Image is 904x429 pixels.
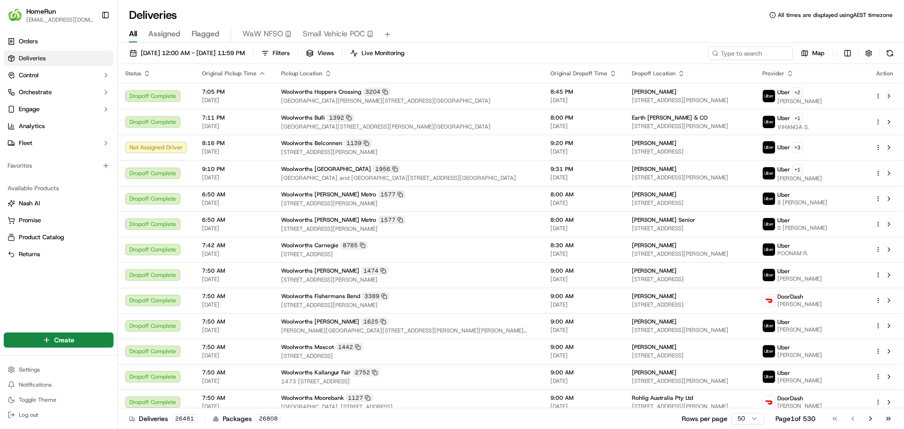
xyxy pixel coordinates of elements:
span: [DATE] [550,301,617,308]
img: HomeRun [8,8,23,23]
div: We're available if you need us! [32,99,119,107]
span: Live Monitoring [362,49,404,57]
img: uber-new-logo.jpeg [763,116,775,128]
span: [PERSON_NAME] [777,300,822,308]
button: Start new chat [160,93,171,104]
span: Woolworths [GEOGRAPHIC_DATA] [281,165,371,173]
span: Returns [19,250,40,259]
div: 1577 [378,190,405,199]
button: Filters [257,47,294,60]
span: Uber [777,267,790,275]
span: [STREET_ADDRESS] [281,352,535,360]
div: Favorites [4,158,113,173]
a: 💻API Documentation [76,133,155,150]
span: Woolworths Hoppers Crossing [281,88,361,96]
span: [DATE] [550,148,617,155]
a: Returns [8,250,110,259]
span: 9:20 PM [550,139,617,147]
span: [DATE] 12:00 AM - [DATE] 11:59 PM [141,49,245,57]
span: [STREET_ADDRESS] [632,301,747,308]
span: [PERSON_NAME] [632,292,677,300]
span: [PERSON_NAME] [632,242,677,249]
span: All [129,28,137,40]
a: Orders [4,34,113,49]
a: Deliveries [4,51,113,66]
span: [PERSON_NAME] [632,191,677,198]
button: Notifications [4,378,113,391]
span: Original Dropoff Time [550,70,607,77]
img: uber-new-logo.jpeg [763,141,775,154]
div: 1127 [346,394,373,402]
input: Got a question? Start typing here... [24,61,169,71]
span: Toggle Theme [19,396,56,404]
span: [PERSON_NAME] [777,175,822,182]
span: [DATE] [550,225,617,232]
img: uber-new-logo.jpeg [763,371,775,383]
span: Product Catalog [19,233,64,242]
span: [GEOGRAPHIC_DATA][PERSON_NAME][STREET_ADDRESS][GEOGRAPHIC_DATA] [281,97,535,105]
span: VIHANGA S. [777,123,809,131]
div: 1139 [344,139,371,147]
span: 9:00 AM [550,267,617,275]
span: Uber [777,344,790,351]
div: 3204 [363,88,390,96]
h1: Deliveries [129,8,177,23]
span: Woolworths Kallangur Fair [281,369,351,376]
div: 1625 [361,317,388,326]
span: POONAM R. [777,250,808,257]
button: Map [797,47,829,60]
span: Pickup Location [281,70,323,77]
span: [PERSON_NAME] [632,267,677,275]
span: [DATE] [550,122,617,130]
span: 7:50 AM [202,343,266,351]
span: 9:31 PM [550,165,617,173]
span: Nash AI [19,199,40,208]
span: 7:50 AM [202,369,266,376]
span: [DATE] [202,352,266,359]
span: [DATE] [550,174,617,181]
img: uber-new-logo.jpeg [763,218,775,230]
span: [PERSON_NAME] [632,88,677,96]
span: Log out [19,411,38,419]
span: All times are displayed using AEST timezone [778,11,893,19]
span: DoorDash [777,395,803,402]
span: [PERSON_NAME][GEOGRAPHIC_DATA][STREET_ADDRESS][PERSON_NAME][PERSON_NAME][GEOGRAPHIC_DATA] [281,327,535,334]
span: Woolworths Belconnen [281,139,342,147]
span: [PERSON_NAME] [632,318,677,325]
div: 26481 [172,414,197,423]
span: 9:00 AM [550,318,617,325]
span: Map [812,49,824,57]
span: Assigned [148,28,180,40]
p: Welcome 👋 [9,38,171,53]
button: Views [302,47,338,60]
span: Create [54,335,74,345]
span: 7:50 AM [202,267,266,275]
input: Type to search [708,47,793,60]
button: +1 [792,164,803,175]
span: 8:00 AM [550,216,617,224]
button: [EMAIL_ADDRESS][DOMAIN_NAME] [26,16,94,24]
button: +1 [792,113,803,123]
span: Dropoff Location [632,70,676,77]
span: 8:45 PM [550,88,617,96]
span: [DATE] [202,122,266,130]
div: 3389 [362,292,389,300]
span: 8:00 AM [550,191,617,198]
div: Packages [213,414,281,423]
span: 7:11 PM [202,114,266,121]
button: +3 [792,142,803,153]
div: 📗 [9,138,17,145]
span: Woolworths Fishermans Bend [281,292,360,300]
span: Filters [273,49,290,57]
span: Orders [19,37,38,46]
span: 8:16 PM [202,139,266,147]
span: [DATE] [202,225,266,232]
span: [STREET_ADDRESS][PERSON_NAME] [632,174,747,181]
button: HomeRunHomeRun[EMAIL_ADDRESS][DOMAIN_NAME] [4,4,97,26]
span: [DATE] [202,275,266,283]
span: Uber [777,144,790,151]
span: Uber [777,369,790,377]
span: Promise [19,216,41,225]
div: 1474 [361,267,388,275]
